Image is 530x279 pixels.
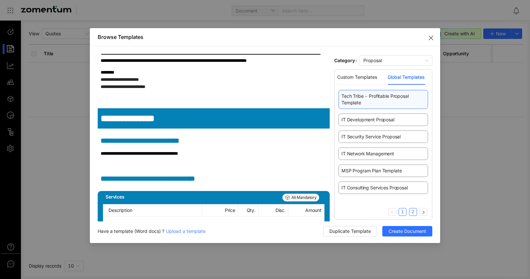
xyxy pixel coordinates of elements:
[422,210,425,214] span: right
[106,194,124,201] div: Services
[282,194,319,201] span: All Mandatory
[341,133,401,140] span: IT Security Service Proposal
[420,208,427,216] li: Next Page
[399,208,406,215] a: 1
[390,210,394,214] span: left
[420,208,427,216] button: right
[388,74,424,81] div: Global Templates
[98,33,432,41] div: Browse Templates
[409,208,417,215] a: 2
[247,207,256,213] span: Qty.
[98,226,164,235] div: Have a template (Word docs) ?
[275,207,286,213] span: Disc.
[341,116,394,123] span: IT Development Proposal
[225,207,235,213] span: Price
[339,182,428,194] div: IT Consulting Services Proposal
[305,207,322,213] span: Amount
[382,226,432,236] button: Create Document
[337,74,377,81] div: Custom Templates
[329,228,371,235] span: Duplicate Template
[339,148,428,160] div: IT Network Management
[164,226,207,236] button: Upload a template
[363,56,428,65] span: Proposal
[399,208,406,216] li: 1
[339,131,428,143] div: IT Security Service Proposal
[341,93,425,106] span: Tech Tribe - Profitable Proposal Template
[388,208,396,216] button: left
[341,167,402,174] span: MSP Program Plan Template
[334,58,359,63] label: Category
[103,204,202,216] div: Description
[409,208,417,216] li: 2
[323,226,377,236] button: Duplicate Template
[388,208,396,216] li: Previous Page
[339,165,428,177] div: MSP Program Plan Template
[422,28,440,46] button: Close
[341,184,408,191] span: IT Consulting Services Proposal
[341,150,394,157] span: IT Network Management
[166,228,206,235] span: Upload a template
[339,113,428,126] div: IT Development Proposal
[389,228,426,235] span: Create Document
[339,90,428,109] div: Tech Tribe - Profitable Proposal Template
